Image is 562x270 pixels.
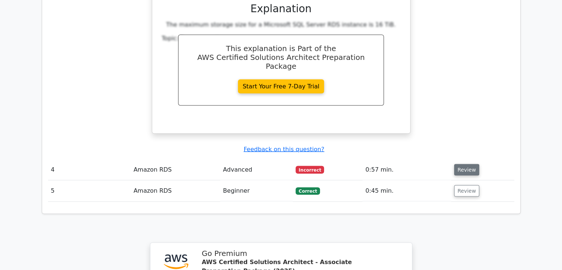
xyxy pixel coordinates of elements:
[166,3,396,15] h3: Explanation
[48,159,131,180] td: 4
[296,166,324,173] span: Incorrect
[130,180,220,202] td: Amazon RDS
[166,21,396,29] div: The maximum storage size for a Microsoft SQL Server RDS instance is 16 TiB.
[48,180,131,202] td: 5
[238,80,324,94] a: Start Your Free 7-Day Trial
[296,188,320,195] span: Correct
[362,180,451,202] td: 0:45 min.
[454,164,479,176] button: Review
[186,35,221,42] a: amazon rds
[162,35,401,43] div: Topic:
[220,180,293,202] td: Beginner
[362,159,451,180] td: 0:57 min.
[454,185,479,197] button: Review
[220,159,293,180] td: Advanced
[243,146,324,153] a: Feedback on this question?
[130,159,220,180] td: Amazon RDS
